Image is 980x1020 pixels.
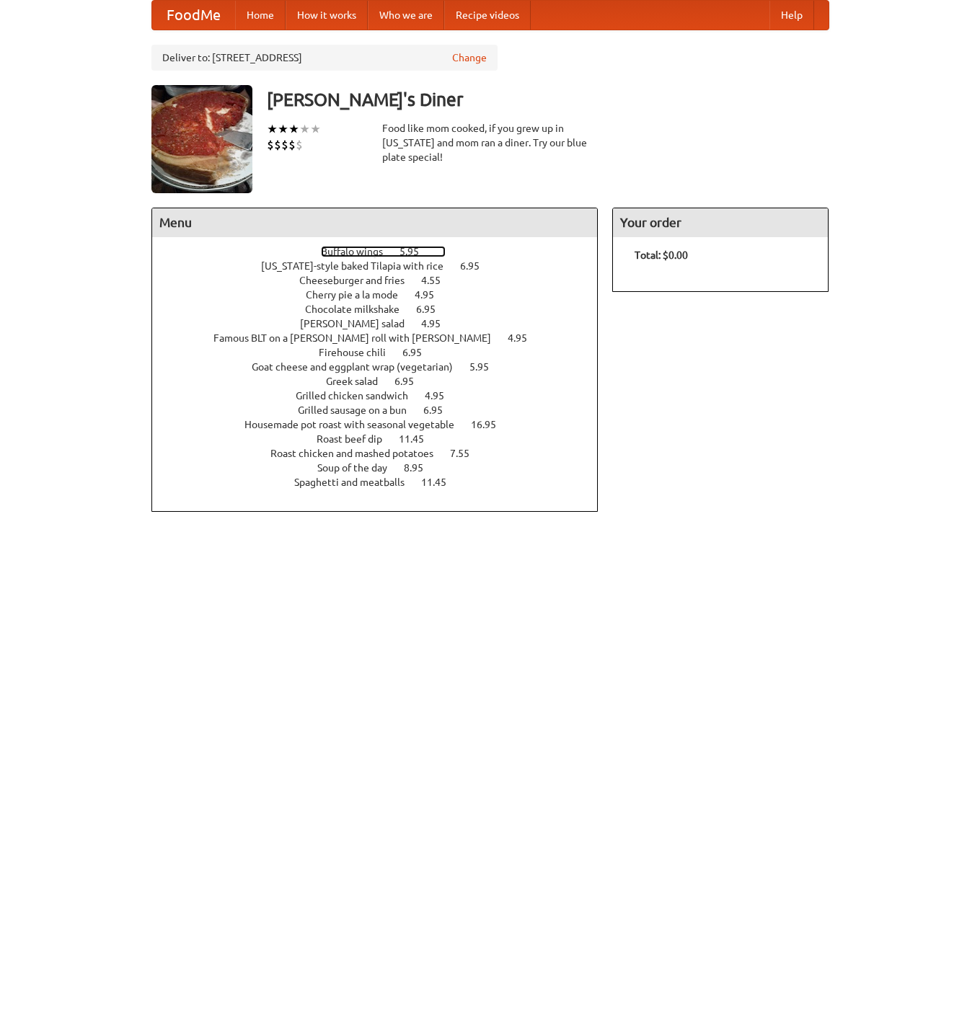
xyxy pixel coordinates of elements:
img: angular.jpg [151,85,252,193]
span: Greek salad [326,376,392,387]
h4: Menu [152,208,598,237]
a: Housemade pot roast with seasonal vegetable 16.95 [244,419,523,430]
a: Firehouse chili 6.95 [319,347,449,358]
span: Buffalo wings [321,246,397,257]
span: Spaghetti and meatballs [294,476,419,488]
a: Roast chicken and mashed potatoes 7.55 [270,448,496,459]
span: Grilled chicken sandwich [296,390,423,402]
a: Chocolate milkshake 6.95 [305,303,462,315]
span: Cherry pie a la mode [306,289,412,301]
div: Food like mom cooked, if you grew up in [US_STATE] and mom ran a diner. Try our blue plate special! [382,121,599,164]
span: 4.95 [508,332,542,344]
span: 4.95 [421,318,455,329]
a: How it works [286,1,368,30]
span: 6.95 [416,303,450,315]
span: 11.45 [399,433,438,445]
span: 6.95 [460,260,494,272]
a: Spaghetti and meatballs 11.45 [294,476,473,488]
li: ★ [267,121,278,137]
a: Home [235,1,286,30]
a: Famous BLT on a [PERSON_NAME] roll with [PERSON_NAME] 4.95 [213,332,554,344]
a: [US_STATE]-style baked Tilapia with rice 6.95 [261,260,506,272]
li: ★ [310,121,321,137]
a: Greek salad 6.95 [326,376,441,387]
li: $ [296,137,303,153]
span: 5.95 [399,246,433,257]
a: Cherry pie a la mode 4.95 [306,289,461,301]
span: Soup of the day [317,462,402,474]
a: Recipe videos [444,1,531,30]
span: 4.95 [415,289,449,301]
span: Firehouse chili [319,347,400,358]
li: ★ [288,121,299,137]
span: Housemade pot roast with seasonal vegetable [244,419,469,430]
li: $ [288,137,296,153]
li: ★ [278,121,288,137]
li: $ [267,137,274,153]
span: Famous BLT on a [PERSON_NAME] roll with [PERSON_NAME] [213,332,506,344]
span: [PERSON_NAME] salad [300,318,419,329]
a: Roast beef dip 11.45 [317,433,451,445]
span: Roast chicken and mashed potatoes [270,448,448,459]
span: 6.95 [402,347,436,358]
a: Grilled sausage on a bun 6.95 [298,404,469,416]
a: Cheeseburger and fries 4.55 [299,275,467,286]
span: Chocolate milkshake [305,303,414,315]
span: 11.45 [421,476,461,488]
div: Deliver to: [STREET_ADDRESS] [151,45,498,71]
span: Roast beef dip [317,433,397,445]
span: Cheeseburger and fries [299,275,419,286]
a: Goat cheese and eggplant wrap (vegetarian) 5.95 [252,361,516,373]
h3: [PERSON_NAME]'s Diner [267,85,829,114]
li: ★ [299,121,310,137]
span: 6.95 [394,376,428,387]
span: 4.95 [425,390,459,402]
a: Change [452,50,487,65]
span: 5.95 [469,361,503,373]
li: $ [274,137,281,153]
a: Who we are [368,1,444,30]
a: Grilled chicken sandwich 4.95 [296,390,471,402]
span: 4.55 [421,275,455,286]
span: Goat cheese and eggplant wrap (vegetarian) [252,361,467,373]
span: 7.55 [450,448,484,459]
span: Grilled sausage on a bun [298,404,421,416]
span: 16.95 [471,419,511,430]
li: $ [281,137,288,153]
a: Soup of the day 8.95 [317,462,450,474]
h4: Your order [613,208,828,237]
a: Buffalo wings 5.95 [321,246,446,257]
a: FoodMe [152,1,235,30]
b: Total: $0.00 [635,249,688,261]
span: [US_STATE]-style baked Tilapia with rice [261,260,458,272]
a: Help [769,1,814,30]
a: [PERSON_NAME] salad 4.95 [300,318,467,329]
span: 8.95 [404,462,438,474]
span: 6.95 [423,404,457,416]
